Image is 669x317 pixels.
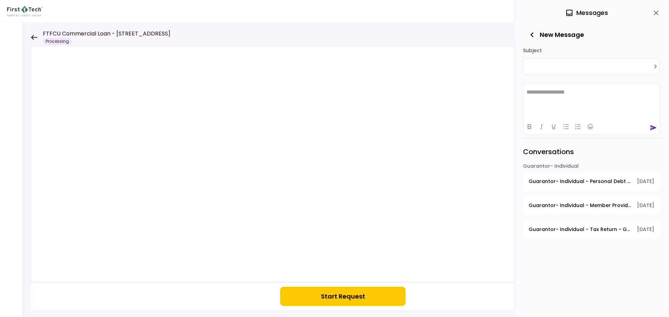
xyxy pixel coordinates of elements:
[43,30,170,38] h1: FTFCU Commercial Loan - [STREET_ADDRESS]
[584,122,596,132] button: Emojis
[572,122,584,132] button: Numbered list
[637,226,654,233] span: [DATE]
[523,45,660,56] div: Subject
[523,163,660,172] div: Guarantor- Individual
[523,84,660,118] iframe: Rich Text Area
[523,196,660,215] button: open-conversation
[523,220,660,239] button: open-conversation
[523,26,590,44] button: New Message
[280,287,406,306] button: Start Request
[529,226,632,233] span: Guarantor- Individual - Tax Return - Guarantor
[43,38,72,45] div: Processing
[523,138,662,163] div: Conversations
[650,124,657,131] button: send
[565,8,608,18] div: Messages
[560,122,572,132] button: Bullet list
[637,178,654,185] span: [DATE]
[523,172,660,191] button: open-conversation
[548,122,560,132] button: Underline
[7,6,42,16] img: Partner icon
[523,122,535,132] button: Bold
[529,178,632,185] span: Guarantor- Individual - Personal Debt Schedule
[637,202,654,209] span: [DATE]
[650,7,662,19] button: close
[31,46,655,282] iframe: Welcome
[529,202,632,209] span: Guarantor- Individual - Member Provided PFS
[536,122,547,132] button: Italic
